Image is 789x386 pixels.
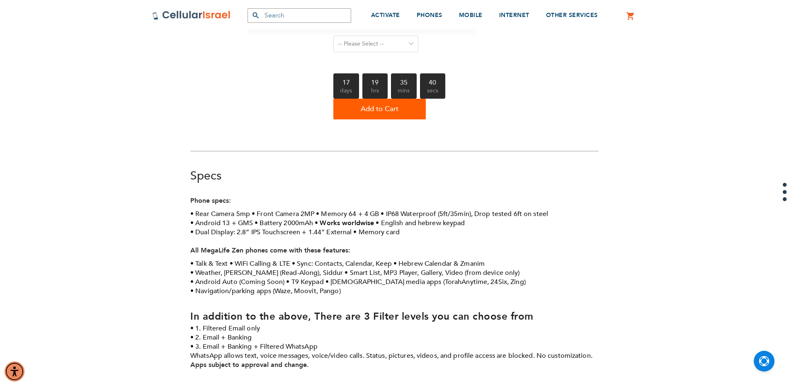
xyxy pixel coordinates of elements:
[190,333,599,342] li: 2. Email + Banking
[391,86,417,99] span: mins
[190,209,250,218] li: Rear Camera 5mp
[381,209,548,218] li: IP68 Waterproof (5ft/35min), Drop tested 6ft on steel
[325,277,526,286] li: [DEMOGRAPHIC_DATA] media apps (TorahAnytime, 24Six, Zing)
[353,228,400,237] li: Memory card
[152,10,231,20] img: Cellular Israel Logo
[420,86,446,99] span: secs
[190,277,284,286] li: Android Auto (Coming Soon)
[376,218,465,228] li: English and hebrew keypad
[252,209,314,218] li: Front Camera 2MP
[190,168,221,184] a: Specs
[248,8,351,23] input: Search
[345,268,520,277] li: Smart List, MP3 Player, Gallery, Video (from device only)
[320,218,374,228] strong: Works worldwise
[190,196,231,205] strong: Phone specs:
[333,99,426,119] button: Add to Cart
[190,360,309,369] strong: Apps subject to approval and change.
[362,86,388,99] span: hrs
[190,218,253,228] li: Android 13 + GMS
[190,228,352,237] li: Dual Display: 2.8” IPS Touchscreen + 1.44” External
[393,259,485,268] li: Hebrew Calendar & Zmanim
[190,310,534,323] strong: In addition to the above, There are 3 Filter levels you can choose from
[420,73,446,86] b: 40
[459,11,483,19] span: MOBILE
[316,209,379,218] li: Memory 64 + 4 GB
[190,286,341,296] li: Navigation/parking apps (Waze, Moovit, Pango)
[286,277,323,286] li: T9 Keypad
[190,259,228,268] li: Talk & Text
[190,246,350,255] strong: All MegaLife Zen phones come with these features:
[292,259,392,268] li: Sync: Contacts, Calendar, Keep
[361,101,398,117] span: Add to Cart
[371,11,400,19] span: ACTIVATE
[333,86,359,99] span: days
[190,268,343,277] li: Weather, [PERSON_NAME] (Read-Along), Siddur
[417,11,442,19] span: PHONES
[362,73,388,86] b: 19
[333,73,359,86] b: 17
[255,218,313,228] li: Battery 2000mAh
[5,362,24,381] div: Accessibility Menu
[230,259,290,268] li: WiFi Calling & LTE
[546,11,598,19] span: OTHER SERVICES
[391,73,417,86] b: 35
[499,11,529,19] span: INTERNET
[190,342,599,360] li: 3. Email + Banking + Filtered WhatsApp WhatsApp allows text, voice messages, voice/video calls. S...
[190,324,599,333] li: 1. Filtered Email only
